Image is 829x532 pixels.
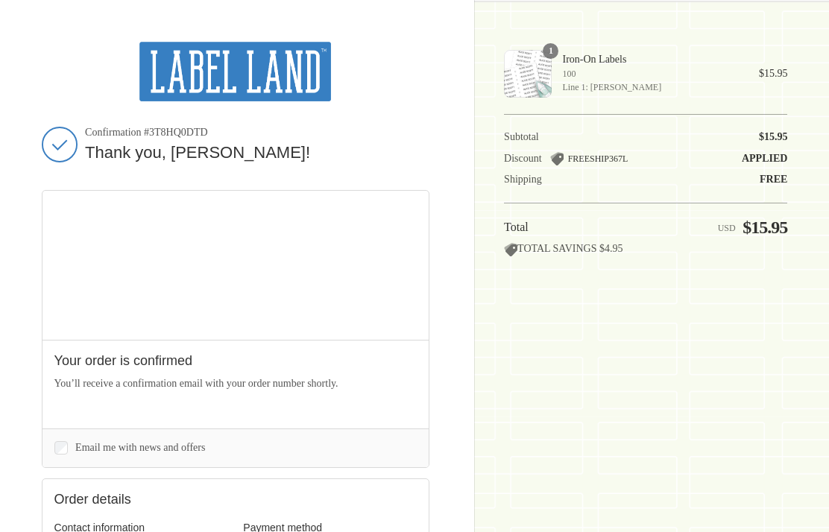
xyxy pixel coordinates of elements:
[42,191,429,340] iframe: Google map displaying pin point of shipping address: Harvey, Louisiana
[562,53,737,66] span: Iron-On Labels
[568,153,628,164] span: FREESHIP367L
[759,131,788,142] span: $15.95
[54,352,417,370] h2: Your order is confirmed
[504,243,596,254] span: TOTAL SAVINGS
[504,221,529,233] span: Total
[562,67,737,80] span: 100
[599,243,623,254] span: $4.95
[139,42,331,101] img: Label Land
[54,491,236,508] h2: Order details
[504,153,542,164] span: Discount
[718,223,736,233] span: USD
[85,126,429,139] span: Confirmation #3T8HQ0DTD
[85,142,429,164] h2: Thank you, [PERSON_NAME]!
[54,376,417,391] p: You’ll receive a confirmation email with your order number shortly.
[562,80,737,94] span: Line 1: [PERSON_NAME]
[504,130,672,144] th: Subtotal
[504,50,552,98] img: Iron-On Labels - Label Land
[742,153,787,164] span: Applied
[75,442,205,453] span: Email me with news and offers
[760,174,787,185] span: Free
[543,43,558,59] span: 1
[759,68,788,79] span: $15.95
[743,218,787,237] span: $15.95
[504,174,542,185] span: Shipping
